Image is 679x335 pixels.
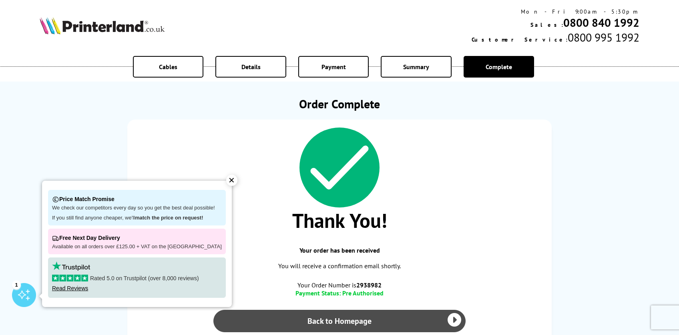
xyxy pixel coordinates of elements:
[241,63,261,71] span: Details
[52,215,222,221] p: If you still find anyone cheaper, we'll
[472,36,568,43] span: Customer Service:
[52,275,222,282] p: Rated 5.0 on Trustpilot (over 8,000 reviews)
[356,281,382,289] b: 2938982
[159,63,177,71] span: Cables
[40,17,165,34] img: Printerland Logo
[12,280,21,289] div: 1
[486,63,512,71] span: Complete
[52,243,222,250] p: Available on all orders over £125.00 + VAT on the [GEOGRAPHIC_DATA]
[135,281,544,289] span: Your Order Number is
[135,215,203,221] strong: match the price on request!
[127,96,552,112] h1: Order Complete
[295,289,341,297] span: Payment Status:
[52,205,222,211] p: We check our competitors every day so you get the best deal possible!
[52,194,222,205] p: Price Match Promise
[472,8,639,15] div: Mon - Fri 9:00am - 5:30pm
[342,289,384,297] span: Pre Authorised
[563,15,639,30] a: 0800 840 1992
[321,63,346,71] span: Payment
[135,246,544,254] span: Your order has been received
[52,233,222,243] p: Free Next Day Delivery
[52,261,90,271] img: trustpilot rating
[213,310,466,332] a: Back to Homepage
[226,175,237,186] div: ✕
[530,21,563,28] span: Sales:
[52,275,88,281] img: stars-5.svg
[403,63,429,71] span: Summary
[135,207,544,233] span: Thank You!
[568,30,639,45] span: 0800 995 1992
[135,261,544,271] p: You will receive a confirmation email shortly.
[52,285,88,291] a: Read Reviews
